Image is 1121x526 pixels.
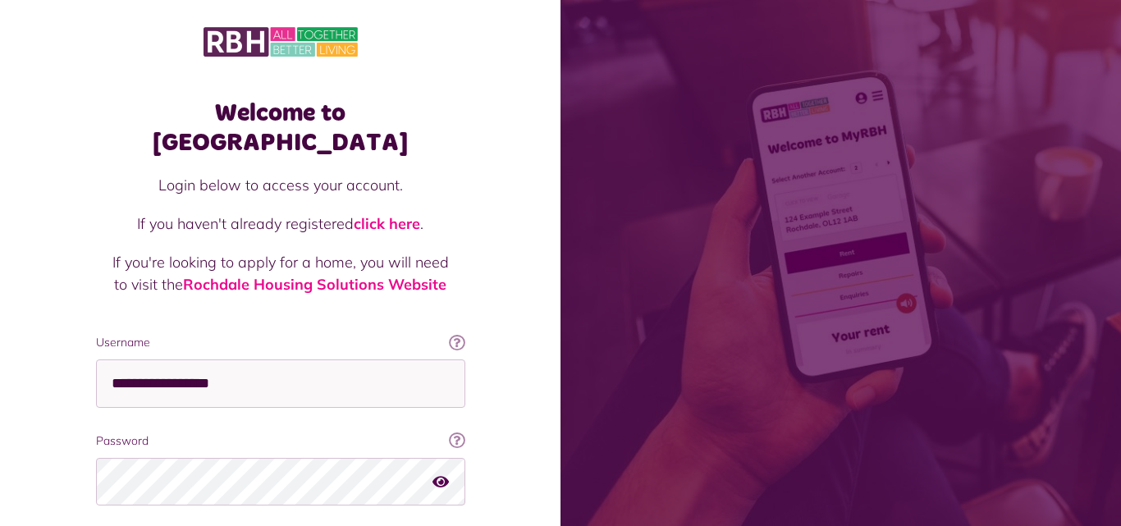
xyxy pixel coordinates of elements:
p: Login below to access your account. [112,174,449,196]
p: If you're looking to apply for a home, you will need to visit the [112,251,449,295]
label: Password [96,432,465,450]
a: Rochdale Housing Solutions Website [183,275,446,294]
a: click here [354,214,420,233]
p: If you haven't already registered . [112,213,449,235]
h1: Welcome to [GEOGRAPHIC_DATA] [96,98,465,158]
img: MyRBH [204,25,358,59]
label: Username [96,334,465,351]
